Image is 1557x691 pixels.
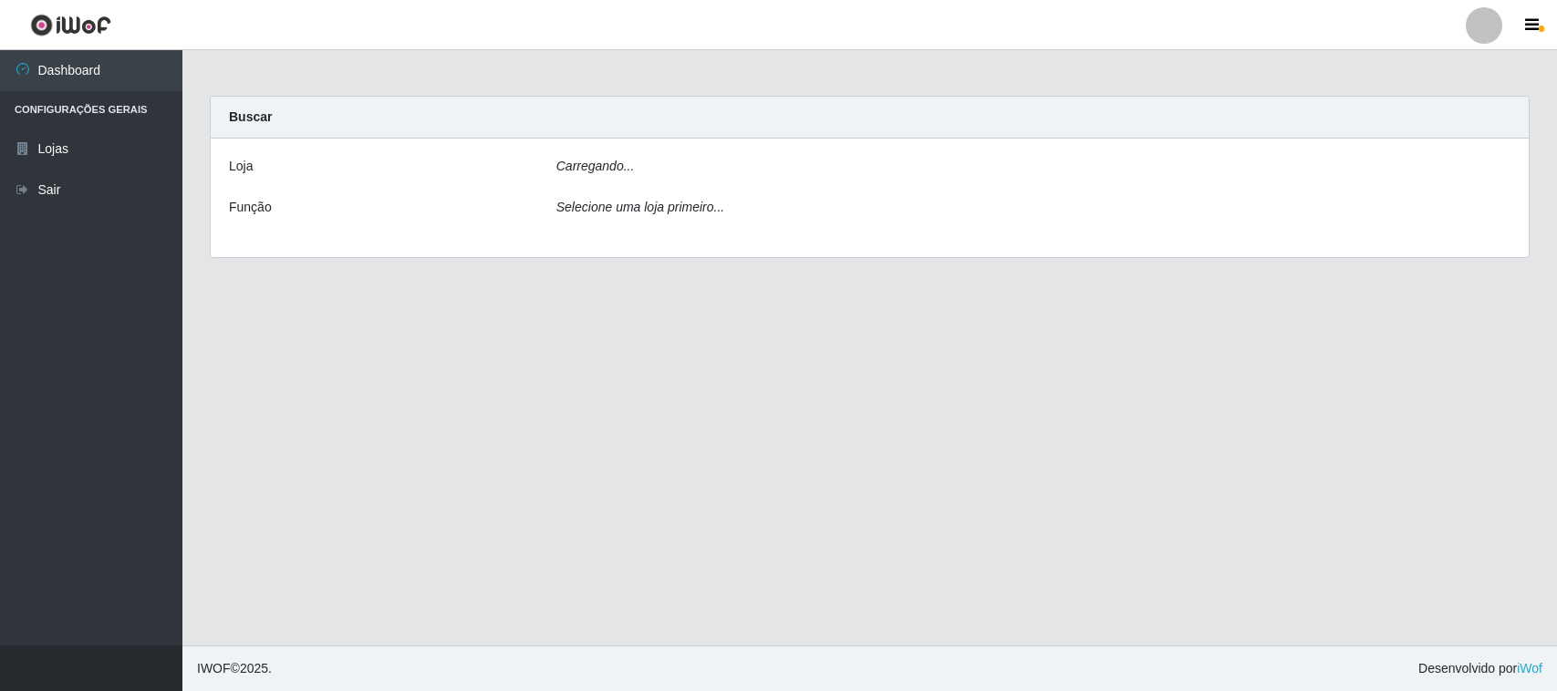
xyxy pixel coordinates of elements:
i: Selecione uma loja primeiro... [556,200,724,214]
label: Função [229,198,272,217]
span: © 2025 . [197,659,272,678]
label: Loja [229,157,253,176]
i: Carregando... [556,159,635,173]
span: Desenvolvido por [1418,659,1542,678]
span: IWOF [197,661,231,676]
a: iWof [1517,661,1542,676]
img: CoreUI Logo [30,14,111,36]
strong: Buscar [229,109,272,124]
